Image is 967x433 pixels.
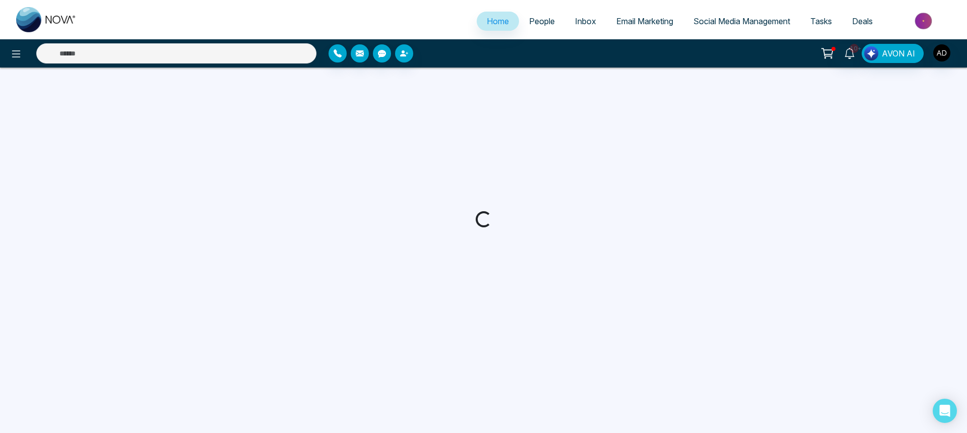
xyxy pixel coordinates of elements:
img: Market-place.gif [888,10,961,32]
span: AVON AI [882,47,915,59]
span: 10+ [850,44,859,53]
div: Open Intercom Messenger [933,399,957,423]
span: Inbox [575,16,596,26]
a: Email Marketing [606,12,683,31]
span: People [529,16,555,26]
span: Email Marketing [616,16,673,26]
span: Tasks [810,16,832,26]
a: Deals [842,12,883,31]
span: Social Media Management [693,16,790,26]
a: Social Media Management [683,12,800,31]
button: AVON AI [862,44,924,63]
img: Lead Flow [864,46,878,60]
img: Nova CRM Logo [16,7,77,32]
span: Home [487,16,509,26]
a: Tasks [800,12,842,31]
img: User Avatar [933,44,950,61]
a: Home [477,12,519,31]
a: Inbox [565,12,606,31]
a: People [519,12,565,31]
span: Deals [852,16,873,26]
a: 10+ [837,44,862,61]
